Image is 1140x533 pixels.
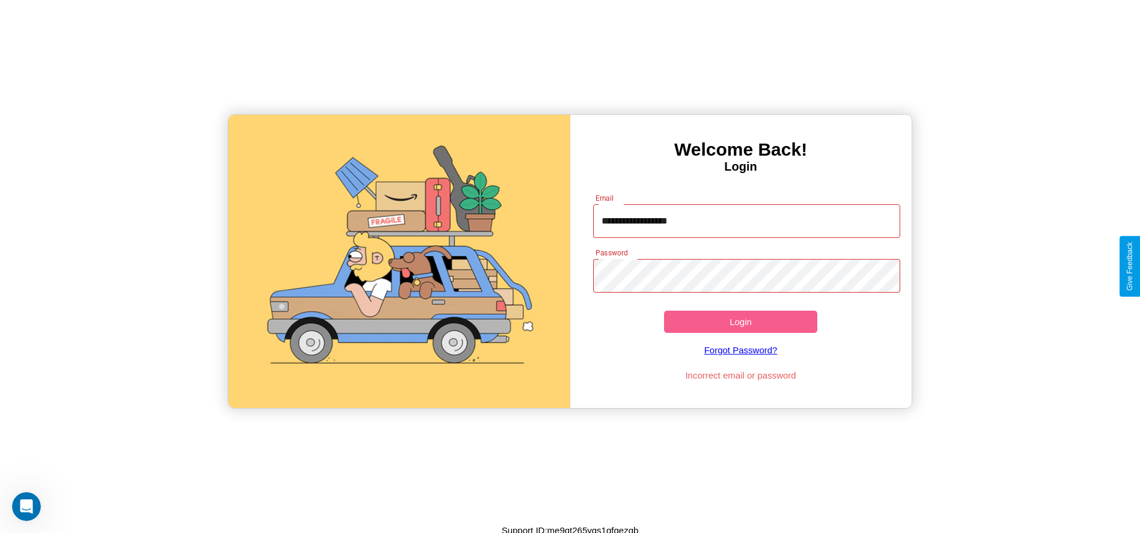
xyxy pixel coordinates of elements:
div: Give Feedback [1126,242,1134,291]
button: Login [664,311,818,333]
h3: Welcome Back! [570,139,912,160]
label: Email [596,193,614,203]
label: Password [596,248,627,258]
iframe: Intercom live chat [12,492,41,521]
img: gif [228,115,570,408]
a: Forgot Password? [587,333,894,367]
p: Incorrect email or password [587,367,894,383]
h4: Login [570,160,912,174]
